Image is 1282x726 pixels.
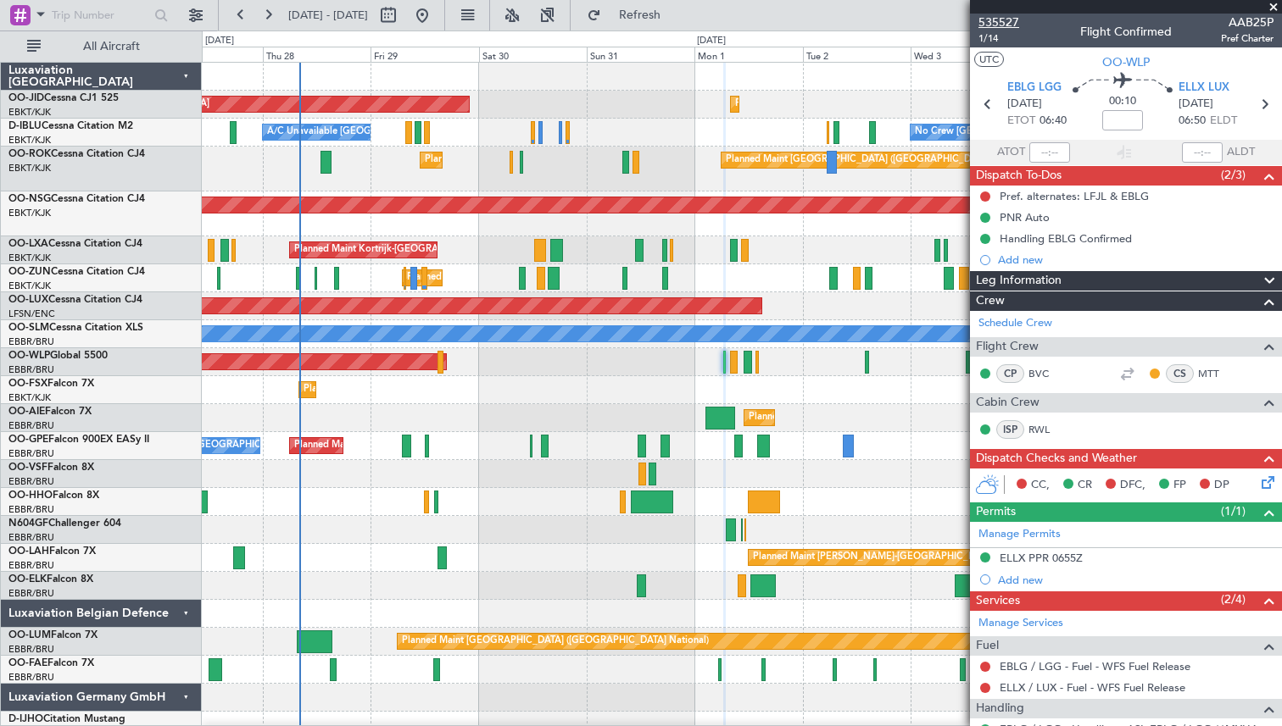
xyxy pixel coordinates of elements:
[8,587,54,600] a: EBBR/BRU
[1179,80,1229,97] span: ELLX LUX
[8,207,51,219] a: EBKT/KJK
[8,252,51,264] a: EBKT/KJK
[8,503,54,516] a: EBBR/BRU
[697,34,726,48] div: [DATE]
[1000,680,1185,695] a: ELLX / LUX - Fuel - WFS Fuel Release
[726,147,993,173] div: Planned Maint [GEOGRAPHIC_DATA] ([GEOGRAPHIC_DATA])
[976,591,1020,611] span: Services
[1028,366,1067,381] a: BVC
[976,393,1040,413] span: Cabin Crew
[976,699,1024,718] span: Handling
[1179,113,1206,130] span: 06:50
[8,121,133,131] a: D-IBLUCessna Citation M2
[8,407,45,417] span: OO-AIE
[8,463,94,473] a: OO-VSFFalcon 8X
[803,47,911,62] div: Tue 2
[579,2,681,29] button: Refresh
[978,526,1061,543] a: Manage Permits
[8,106,51,119] a: EBKT/KJK
[1031,477,1050,494] span: CC,
[1029,142,1070,163] input: --:--
[8,546,96,557] a: OO-LAHFalcon 7X
[425,147,622,173] div: Planned Maint Kortrijk-[GEOGRAPHIC_DATA]
[263,47,371,62] div: Thu 28
[8,658,94,668] a: OO-FAEFalcon 7X
[8,407,92,417] a: OO-AIEFalcon 7X
[8,308,55,320] a: LFSN/ENC
[402,629,709,654] div: Planned Maint [GEOGRAPHIC_DATA] ([GEOGRAPHIC_DATA] National)
[8,323,143,333] a: OO-SLMCessna Citation XLS
[1080,23,1172,41] div: Flight Confirmed
[1221,14,1274,31] span: AAB25P
[978,14,1019,31] span: 535527
[288,8,368,23] span: [DATE] - [DATE]
[1120,477,1145,494] span: DFC,
[8,149,145,159] a: OO-ROKCessna Citation CJ4
[976,337,1039,357] span: Flight Crew
[294,237,492,263] div: Planned Maint Kortrijk-[GEOGRAPHIC_DATA]
[8,351,50,361] span: OO-WLP
[1007,96,1042,113] span: [DATE]
[1179,96,1213,113] span: [DATE]
[1109,93,1136,110] span: 00:10
[8,714,43,724] span: D-IJHO
[694,47,802,62] div: Mon 1
[8,149,51,159] span: OO-ROK
[1000,551,1083,565] div: ELLX PPR 0655Z
[1000,210,1050,224] div: PNR Auto
[8,435,149,445] a: OO-GPEFalcon 900EX EASy II
[1000,189,1149,203] div: Pref. alternates: LFJL & EBLG
[976,636,999,656] span: Fuel
[1078,477,1092,494] span: CR
[8,419,54,432] a: EBBR/BRU
[19,33,184,60] button: All Aircraft
[8,267,145,277] a: OO-ZUNCessna Citation CJ4
[8,93,44,103] span: OO-JID
[1102,53,1150,71] span: OO-WLP
[1214,477,1229,494] span: DP
[915,119,1199,145] div: No Crew [GEOGRAPHIC_DATA] ([GEOGRAPHIC_DATA] National)
[1028,422,1067,437] a: RWL
[304,377,501,402] div: Planned Maint Kortrijk-[GEOGRAPHIC_DATA]
[1210,113,1237,130] span: ELDT
[8,574,47,585] span: OO-ELK
[8,447,54,460] a: EBBR/BRU
[976,291,1005,311] span: Crew
[1221,590,1246,608] span: (2/4)
[1000,659,1190,673] a: EBLG / LGG - Fuel - WFS Fuel Release
[8,379,94,389] a: OO-FSXFalcon 7X
[155,47,263,62] div: Wed 27
[8,475,54,488] a: EBBR/BRU
[1000,231,1132,246] div: Handling EBLG Confirmed
[8,658,47,668] span: OO-FAE
[587,47,694,62] div: Sun 31
[8,391,51,404] a: EBKT/KJK
[1198,366,1236,381] a: MTT
[8,323,49,333] span: OO-SLM
[1221,31,1274,46] span: Pref Charter
[8,518,121,529] a: N604GFChallenger 604
[8,574,93,585] a: OO-ELKFalcon 8X
[8,531,54,544] a: EBBR/BRU
[8,490,99,501] a: OO-HHOFalcon 8X
[605,9,676,21] span: Refresh
[1166,364,1194,383] div: CS
[8,559,54,572] a: EBBR/BRU
[8,295,142,305] a: OO-LUXCessna Citation CJ4
[8,280,51,292] a: EBKT/KJK
[8,93,119,103] a: OO-JIDCessna CJ1 525
[8,546,49,557] span: OO-LAH
[996,364,1024,383] div: CP
[8,714,125,724] a: D-IJHOCitation Mustang
[976,502,1016,522] span: Permits
[8,134,51,147] a: EBKT/KJK
[8,162,51,175] a: EBKT/KJK
[1007,113,1035,130] span: ETOT
[1040,113,1067,130] span: 06:40
[1227,144,1255,161] span: ALDT
[8,351,108,361] a: OO-WLPGlobal 5500
[8,121,42,131] span: D-IBLU
[479,47,587,62] div: Sat 30
[267,119,538,145] div: A/C Unavailable [GEOGRAPHIC_DATA]-[GEOGRAPHIC_DATA]
[911,47,1018,62] div: Wed 3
